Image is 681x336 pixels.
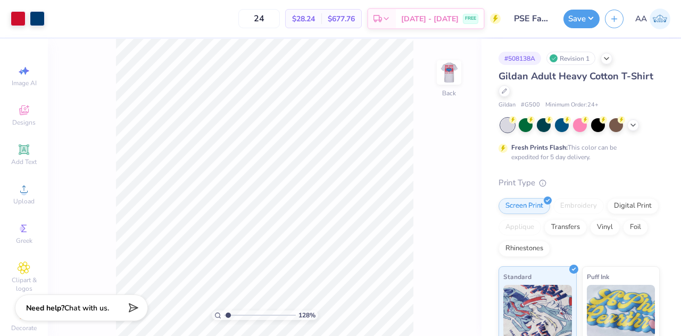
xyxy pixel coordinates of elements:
[499,198,550,214] div: Screen Print
[16,236,32,245] span: Greek
[5,276,43,293] span: Clipart & logos
[635,9,670,29] a: AA
[238,9,280,28] input: – –
[442,88,456,98] div: Back
[545,101,599,110] span: Minimum Order: 24 +
[623,219,648,235] div: Foil
[328,13,355,24] span: $677.76
[563,10,600,28] button: Save
[503,271,531,282] span: Standard
[607,198,659,214] div: Digital Print
[11,158,37,166] span: Add Text
[590,219,620,235] div: Vinyl
[511,143,568,152] strong: Fresh Prints Flash:
[587,271,609,282] span: Puff Ink
[499,70,653,83] span: Gildan Adult Heavy Cotton T-Shirt
[521,101,540,110] span: # G500
[650,9,670,29] img: Ava Allard
[298,310,315,320] span: 128 %
[12,79,37,87] span: Image AI
[465,15,476,22] span: FREE
[499,177,660,189] div: Print Type
[438,62,460,83] img: Back
[292,13,315,24] span: $28.24
[499,241,550,257] div: Rhinestones
[13,197,35,206] span: Upload
[26,303,64,313] strong: Need help?
[499,101,516,110] span: Gildan
[64,303,109,313] span: Chat with us.
[11,324,37,332] span: Decorate
[544,219,587,235] div: Transfers
[553,198,604,214] div: Embroidery
[635,13,647,25] span: AA
[12,118,36,127] span: Designs
[401,13,459,24] span: [DATE] - [DATE]
[511,143,642,162] div: This color can be expedited for 5 day delivery.
[499,52,541,65] div: # 508138A
[499,219,541,235] div: Applique
[546,52,595,65] div: Revision 1
[506,8,558,29] input: Untitled Design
